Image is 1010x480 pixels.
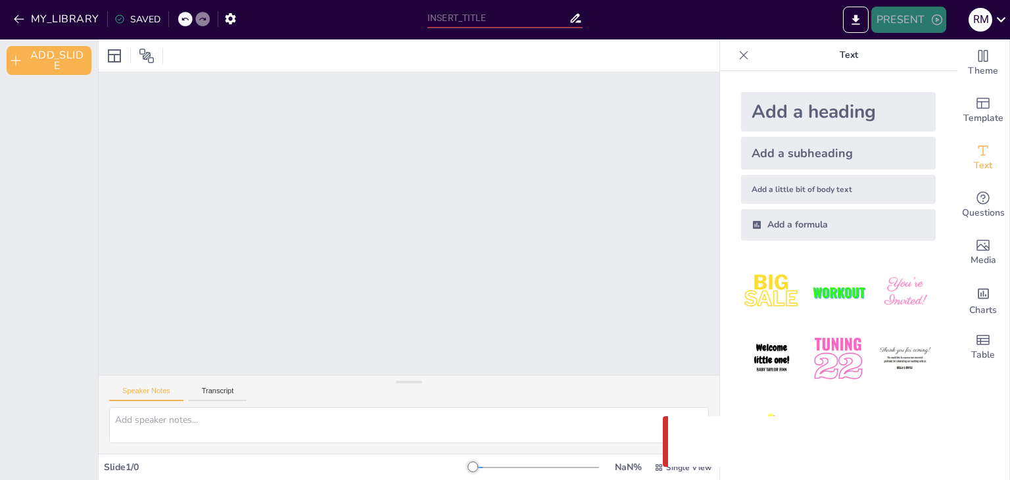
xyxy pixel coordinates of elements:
[971,253,996,268] span: Media
[807,262,869,323] img: 2.jpeg
[741,175,936,204] div: Add a little bit of body text
[10,9,105,30] button: MY_LIBRARY
[871,7,946,33] button: PRESENT
[971,348,995,362] span: Table
[741,209,936,241] div: Add a formula
[741,92,936,132] div: Add a heading
[104,45,125,66] div: Layout
[612,461,644,473] div: NaN %
[957,134,1009,181] div: Add text boxes
[969,303,997,318] span: Charts
[741,137,936,170] div: Add a subheading
[968,64,998,78] span: Theme
[957,324,1009,371] div: Add a table
[969,7,992,33] button: R M
[875,262,936,323] img: 3.jpeg
[705,434,957,450] p: Something went wrong with the request. (CORS)
[875,328,936,389] img: 6.jpeg
[741,395,802,456] img: 7.jpeg
[974,158,992,173] span: Text
[957,39,1009,87] div: Change the overall theme
[427,9,569,28] input: INSERT_TITLE
[7,46,91,75] button: ADD_SLIDE
[104,461,473,473] div: Slide 1 / 0
[957,276,1009,324] div: Add charts and graphs
[109,387,183,401] button: Speaker Notes
[114,13,160,26] div: SAVED
[962,206,1005,220] span: Questions
[957,229,1009,276] div: Add images, graphics, shapes or video
[741,262,802,323] img: 1.jpeg
[957,87,1009,134] div: Add ready made slides
[843,7,869,33] button: EXPORT_TO_POWERPOINT
[969,8,992,32] div: R M
[957,181,1009,229] div: Get real-time input from your audience
[741,328,802,389] img: 4.jpeg
[139,48,155,64] span: Position
[189,387,247,401] button: Transcript
[754,39,944,71] p: Text
[807,328,869,389] img: 5.jpeg
[963,111,1003,126] span: Template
